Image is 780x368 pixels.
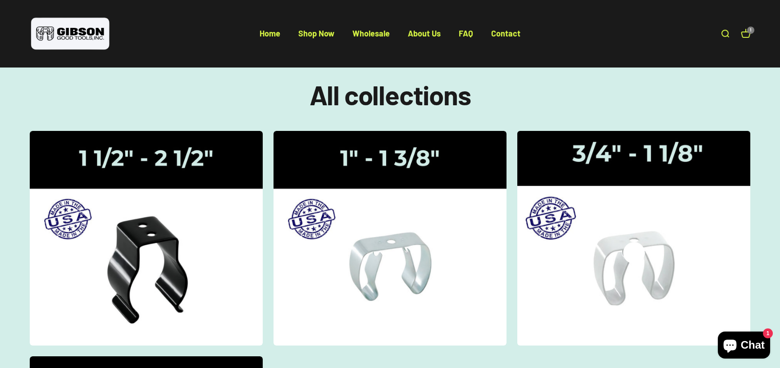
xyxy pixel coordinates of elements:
a: Contact [491,28,520,38]
a: Home [260,28,280,38]
a: FAQ [459,28,473,38]
cart-count: 1 [747,27,754,34]
img: Gripper Clips | 3/4" - 1 1/8" [511,124,757,352]
img: Gibson gripper clips one and a half inch to two and a half inches [30,131,263,346]
a: Gripper Clips | 3/4" - 1 1/8" [517,131,750,346]
a: Shop Now [298,28,334,38]
h1: All collections [30,80,751,109]
a: Wholesale [352,28,390,38]
img: Gripper Clips | 1" - 1 3/8" [274,131,506,346]
inbox-online-store-chat: Shopify online store chat [715,332,773,361]
a: About Us [408,28,441,38]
